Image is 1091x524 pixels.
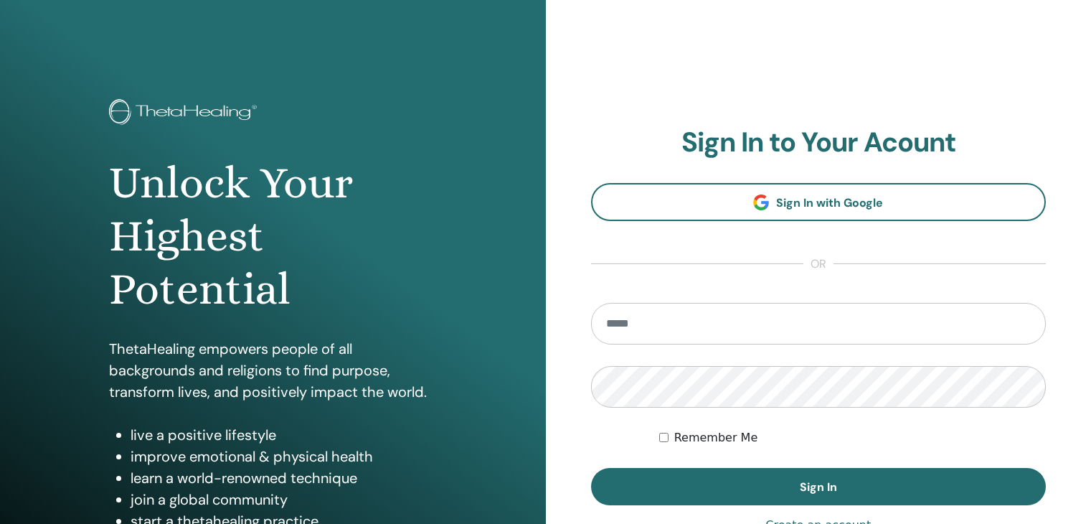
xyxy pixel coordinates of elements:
li: live a positive lifestyle [131,424,437,446]
h2: Sign In to Your Acount [591,126,1047,159]
span: or [803,256,833,273]
h1: Unlock Your Highest Potential [109,156,437,317]
span: Sign In with Google [776,195,883,210]
div: Keep me authenticated indefinitely or until I manually logout [659,429,1046,446]
button: Sign In [591,468,1047,505]
a: Sign In with Google [591,183,1047,221]
li: improve emotional & physical health [131,446,437,467]
label: Remember Me [674,429,758,446]
li: learn a world-renowned technique [131,467,437,489]
p: ThetaHealing empowers people of all backgrounds and religions to find purpose, transform lives, a... [109,338,437,403]
span: Sign In [800,479,837,495]
li: join a global community [131,489,437,510]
